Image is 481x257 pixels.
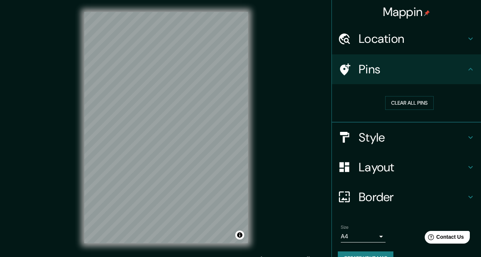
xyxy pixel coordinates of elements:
[332,123,481,152] div: Style
[359,31,466,46] h4: Location
[415,228,473,249] iframe: Help widget launcher
[424,10,430,16] img: pin-icon.png
[84,12,248,243] canvas: Map
[332,24,481,54] div: Location
[359,130,466,145] h4: Style
[385,96,434,110] button: Clear all pins
[332,54,481,84] div: Pins
[332,182,481,212] div: Border
[341,224,349,230] label: Size
[359,160,466,175] h4: Layout
[383,4,430,19] h4: Mappin
[332,152,481,182] div: Layout
[359,62,466,77] h4: Pins
[235,231,244,239] button: Toggle attribution
[359,190,466,204] h4: Border
[341,231,386,242] div: A4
